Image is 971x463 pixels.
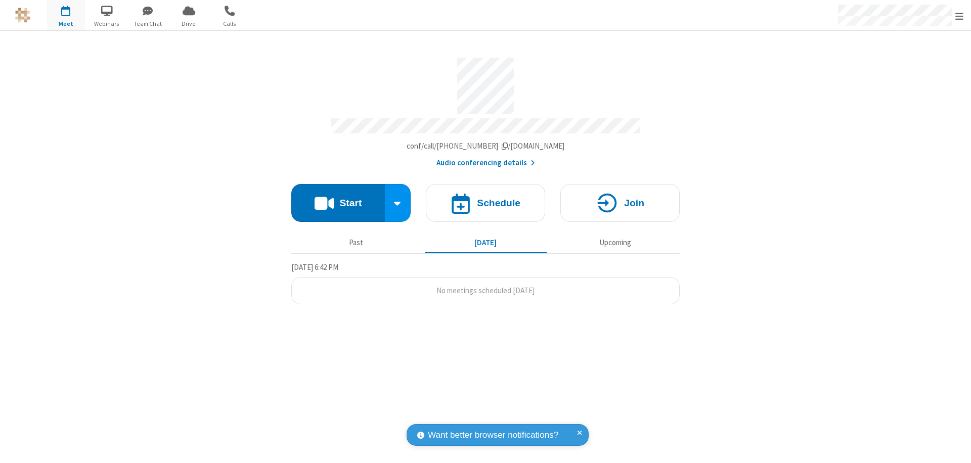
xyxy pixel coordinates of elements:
[407,141,565,152] button: Copy my meeting room linkCopy my meeting room link
[291,50,680,169] section: Account details
[291,262,338,272] span: [DATE] 6:42 PM
[425,233,547,252] button: [DATE]
[291,184,385,222] button: Start
[385,184,411,222] div: Start conference options
[426,184,545,222] button: Schedule
[211,19,249,28] span: Calls
[428,429,558,442] span: Want better browser notifications?
[129,19,167,28] span: Team Chat
[295,233,417,252] button: Past
[477,198,520,208] h4: Schedule
[291,261,680,305] section: Today's Meetings
[407,141,565,151] span: Copy my meeting room link
[560,184,680,222] button: Join
[436,157,535,169] button: Audio conferencing details
[436,286,535,295] span: No meetings scheduled [DATE]
[339,198,362,208] h4: Start
[88,19,126,28] span: Webinars
[624,198,644,208] h4: Join
[554,233,676,252] button: Upcoming
[15,8,30,23] img: QA Selenium DO NOT DELETE OR CHANGE
[47,19,85,28] span: Meet
[170,19,208,28] span: Drive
